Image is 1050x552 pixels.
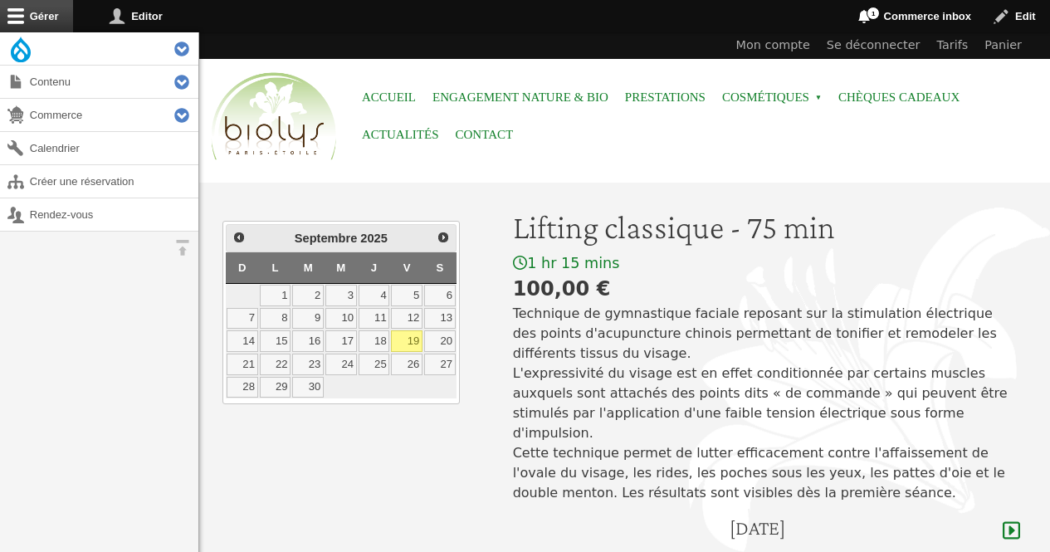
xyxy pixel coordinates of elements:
a: 26 [391,354,422,375]
header: Entête du site [199,32,1050,174]
span: Dimanche [238,261,247,274]
a: 20 [424,330,456,352]
h1: Lifting classique - 75 min [513,208,1020,247]
a: 1 [260,285,291,306]
a: 19 [391,330,422,352]
a: 29 [260,377,291,398]
a: Précédent [228,227,250,248]
a: 22 [260,354,291,375]
a: 25 [359,354,390,375]
a: 23 [292,354,324,375]
span: Jeudi [371,261,377,274]
div: 1 hr 15 mins [513,254,1020,273]
span: Précédent [232,231,246,244]
a: 21 [227,354,258,375]
a: Contact [456,116,514,154]
a: 18 [359,330,390,352]
a: 11 [359,308,390,330]
a: Accueil [362,79,416,116]
a: 10 [325,308,357,330]
span: Cosmétiques [722,79,822,116]
span: » [815,95,822,101]
span: Septembre [295,232,358,245]
h4: [DATE] [730,516,785,540]
a: 14 [227,330,258,352]
a: 4 [359,285,390,306]
a: Panier [976,32,1030,59]
a: Actualités [362,116,439,154]
p: Technique de gymnastique faciale reposant sur la stimulation électrique des points d'acupuncture ... [513,304,1020,503]
a: 24 [325,354,357,375]
a: Mon compte [728,32,818,59]
a: 8 [260,308,291,330]
a: 16 [292,330,324,352]
a: Chèques cadeaux [838,79,960,116]
img: Accueil [208,70,340,164]
span: 2025 [360,232,388,245]
span: Mercredi [336,261,345,274]
a: 30 [292,377,324,398]
span: Vendredi [403,261,411,274]
a: 5 [391,285,422,306]
a: 15 [260,330,291,352]
span: Lundi [271,261,278,274]
a: 17 [325,330,357,352]
button: Orientation horizontale [166,232,198,264]
div: 100,00 € [513,274,1020,304]
a: Se déconnecter [818,32,929,59]
span: Samedi [437,261,444,274]
span: Mardi [304,261,313,274]
a: 2 [292,285,324,306]
a: 3 [325,285,357,306]
a: 6 [424,285,456,306]
a: 9 [292,308,324,330]
span: Suivant [437,231,450,244]
a: Engagement Nature & Bio [432,79,608,116]
a: 27 [424,354,456,375]
a: Suivant [432,227,453,248]
span: 1 [867,7,880,20]
a: 13 [424,308,456,330]
a: 7 [227,308,258,330]
a: 12 [391,308,422,330]
a: Tarifs [929,32,977,59]
a: Prestations [625,79,706,116]
a: 28 [227,377,258,398]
